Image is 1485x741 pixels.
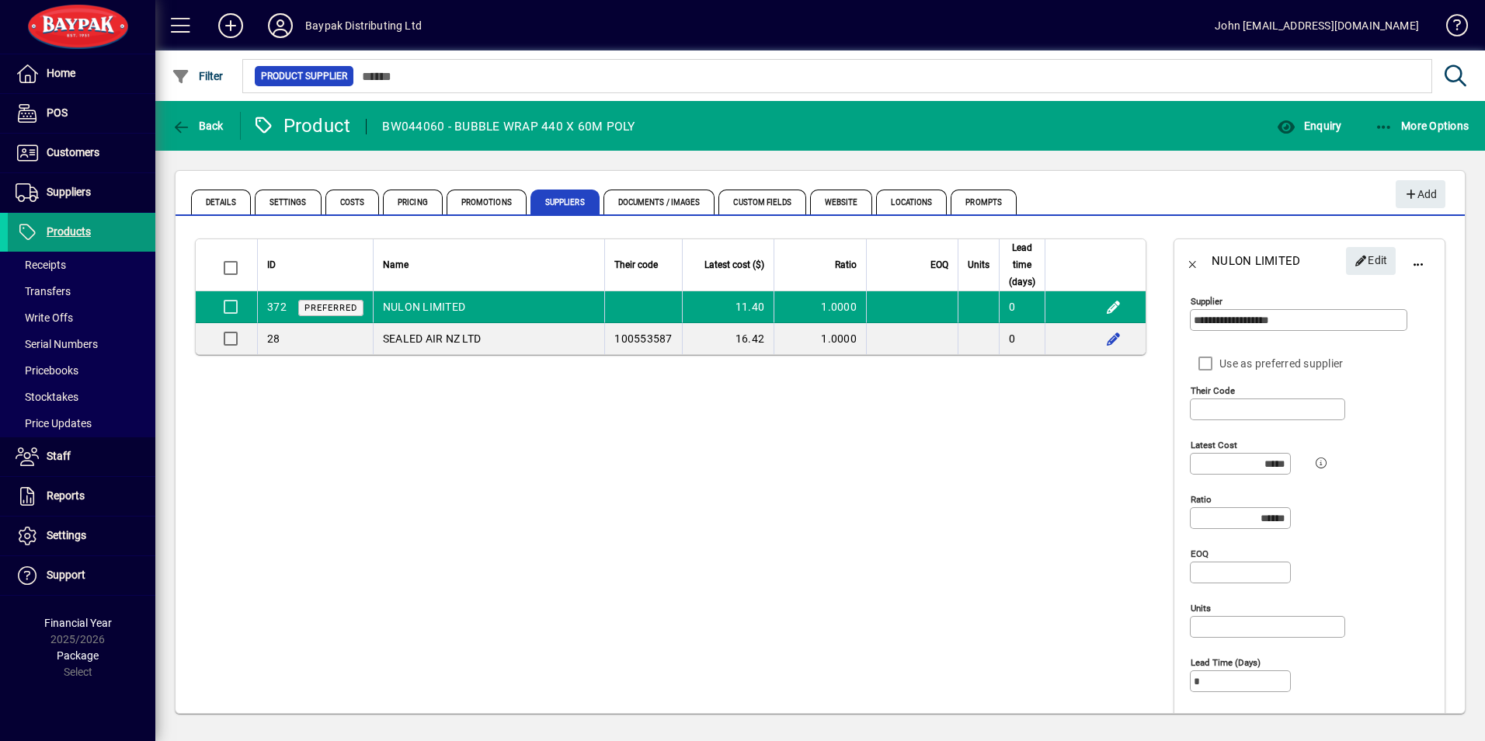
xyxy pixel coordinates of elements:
[8,410,155,437] a: Price Updates
[44,617,112,629] span: Financial Year
[8,54,155,93] a: Home
[47,225,91,238] span: Products
[604,323,681,354] td: 100553587
[8,134,155,172] a: Customers
[47,489,85,502] span: Reports
[1101,326,1126,351] button: Edit
[16,311,73,324] span: Write Offs
[774,291,866,323] td: 1.0000
[682,291,774,323] td: 11.40
[1403,182,1437,207] span: Add
[267,256,276,273] span: ID
[191,190,251,214] span: Details
[1396,180,1445,208] button: Add
[57,649,99,662] span: Package
[16,285,71,297] span: Transfers
[47,186,91,198] span: Suppliers
[1174,242,1212,280] button: Back
[951,190,1017,214] span: Prompts
[256,12,305,40] button: Profile
[1191,603,1211,614] mat-label: Units
[252,113,351,138] div: Product
[8,173,155,212] a: Suppliers
[8,357,155,384] a: Pricebooks
[47,67,75,79] span: Home
[168,112,228,140] button: Back
[8,437,155,476] a: Staff
[47,569,85,581] span: Support
[16,417,92,430] span: Price Updates
[382,114,635,139] div: BW044060 - BUBBLE WRAP 440 X 60M POLY
[1400,242,1437,280] button: More options
[8,384,155,410] a: Stocktakes
[8,252,155,278] a: Receipts
[1371,112,1473,140] button: More Options
[8,278,155,304] a: Transfers
[614,256,658,273] span: Their code
[16,364,78,377] span: Pricebooks
[1009,239,1035,290] span: Lead time (days)
[1101,294,1126,319] button: Edit
[718,190,805,214] span: Custom Fields
[774,323,866,354] td: 1.0000
[1215,13,1419,38] div: John [EMAIL_ADDRESS][DOMAIN_NAME]
[155,112,241,140] app-page-header-button: Back
[1277,120,1341,132] span: Enquiry
[603,190,715,214] span: Documents / Images
[1191,385,1235,396] mat-label: Their code
[999,323,1045,354] td: 0
[172,120,224,132] span: Back
[1191,440,1237,451] mat-label: Latest cost
[1191,296,1222,307] mat-label: Supplier
[968,256,989,273] span: Units
[47,450,71,462] span: Staff
[1435,3,1466,54] a: Knowledge Base
[8,94,155,133] a: POS
[1191,494,1212,505] mat-label: Ratio
[373,323,605,354] td: SEALED AIR NZ LTD
[810,190,873,214] span: Website
[261,68,347,84] span: Product Supplier
[304,303,357,313] span: Preferred
[1191,657,1261,668] mat-label: Lead time (days)
[383,190,443,214] span: Pricing
[206,12,256,40] button: Add
[1191,548,1209,559] mat-label: EOQ
[383,256,409,273] span: Name
[930,256,948,273] span: EOQ
[373,291,605,323] td: NULON LIMITED
[1355,248,1388,273] span: Edit
[16,391,78,403] span: Stocktakes
[999,291,1045,323] td: 0
[8,477,155,516] a: Reports
[325,190,380,214] span: Costs
[447,190,527,214] span: Promotions
[530,190,600,214] span: Suppliers
[8,331,155,357] a: Serial Numbers
[1346,247,1396,275] button: Edit
[47,146,99,158] span: Customers
[1375,120,1469,132] span: More Options
[267,331,280,346] div: 28
[172,70,224,82] span: Filter
[704,256,764,273] span: Latest cost ($)
[267,299,287,315] div: 372
[168,62,228,90] button: Filter
[47,106,68,119] span: POS
[1273,112,1345,140] button: Enquiry
[1212,249,1300,273] div: NULON LIMITED
[16,338,98,350] span: Serial Numbers
[8,304,155,331] a: Write Offs
[876,190,947,214] span: Locations
[8,517,155,555] a: Settings
[682,323,774,354] td: 16.42
[305,13,422,38] div: Baypak Distributing Ltd
[835,256,857,273] span: Ratio
[47,529,86,541] span: Settings
[255,190,322,214] span: Settings
[8,556,155,595] a: Support
[16,259,66,271] span: Receipts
